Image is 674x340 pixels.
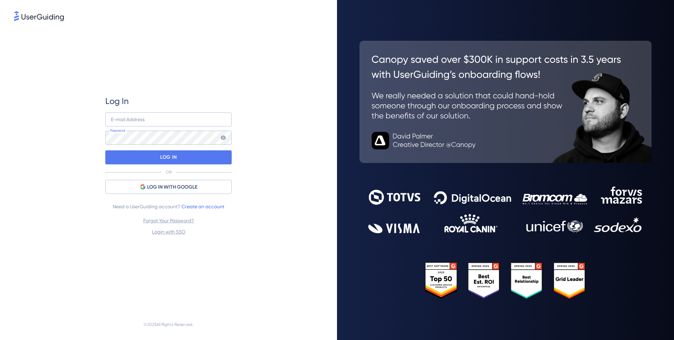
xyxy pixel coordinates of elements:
p: OR [166,169,172,175]
input: example@company.com [105,112,232,126]
p: LOG IN [160,152,177,163]
img: 9302ce2ac39453076f5bc0f2f2ca889b.svg [368,187,643,233]
span: Log In [105,96,129,107]
span: Need a UserGuiding account? [113,202,224,211]
span: © 2025 All Rights Reserved. [144,320,193,329]
img: 26c0aa7c25a843aed4baddd2b5e0fa68.svg [359,41,652,163]
span: LOG IN WITH GOOGLE [147,183,197,191]
a: Create an account [181,204,224,209]
img: 8faab4ba6bc7696a72372aa768b0286c.svg [14,11,64,21]
a: Login with SSO [152,229,185,235]
img: 25303e33045975176eb484905ab012ff.svg [425,262,586,299]
a: Forgot Your Password? [143,218,194,223]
